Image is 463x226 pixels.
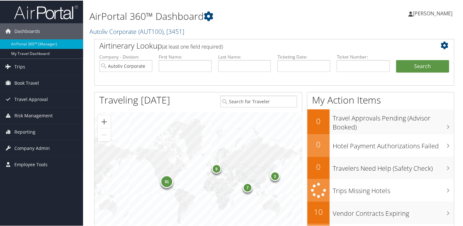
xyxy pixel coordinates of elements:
label: Last Name: [218,53,271,59]
a: Autoliv Corporate [89,27,184,35]
div: 3 [270,171,279,180]
span: Book Travel [14,74,39,90]
h2: 0 [307,115,330,126]
a: 10Vendor Contracts Expiring [307,201,454,223]
h1: Traveling [DATE] [99,93,170,106]
a: [PERSON_NAME] [408,3,459,22]
h3: Travel Approvals Pending (Advisor Booked) [333,110,454,131]
span: Reporting [14,123,35,139]
label: Ticketing Date: [277,53,330,59]
span: (at least one field required) [162,43,223,50]
h3: Vendor Contracts Expiring [333,205,454,217]
h2: 0 [307,161,330,172]
label: First Name: [159,53,212,59]
a: Trips Missing Hotels [307,178,454,201]
img: airportal-logo.png [14,4,78,19]
span: Trips [14,58,25,74]
a: 0Hotel Payment Authorizations Failed [307,134,454,156]
label: Company - Division: [99,53,152,59]
label: Ticket Number: [337,53,390,59]
span: [PERSON_NAME] [413,9,452,16]
span: , [ 3451 ] [163,27,184,35]
h3: Travelers Need Help (Safety Check) [333,160,454,172]
h1: AirPortal 360™ Dashboard [89,9,336,22]
input: Search for Traveler [220,95,297,107]
span: Travel Approval [14,91,48,107]
span: ( AUT100 ) [138,27,163,35]
h2: 10 [307,206,330,217]
button: Zoom in [98,115,110,128]
span: Dashboards [14,23,40,39]
span: Employee Tools [14,156,48,172]
button: Search [396,59,449,72]
div: 91 [160,174,173,187]
h2: Airtinerary Lookup [99,40,419,51]
button: Zoom out [98,128,110,141]
h1: My Action Items [307,93,454,106]
span: Company Admin [14,140,50,156]
h3: Hotel Payment Authorizations Failed [333,138,454,150]
div: 9 [211,163,221,173]
span: Risk Management [14,107,53,123]
h3: Trips Missing Hotels [333,183,454,195]
div: 7 [243,182,252,192]
a: 0Travel Approvals Pending (Advisor Booked) [307,109,454,133]
h2: 0 [307,138,330,149]
a: 0Travelers Need Help (Safety Check) [307,156,454,178]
